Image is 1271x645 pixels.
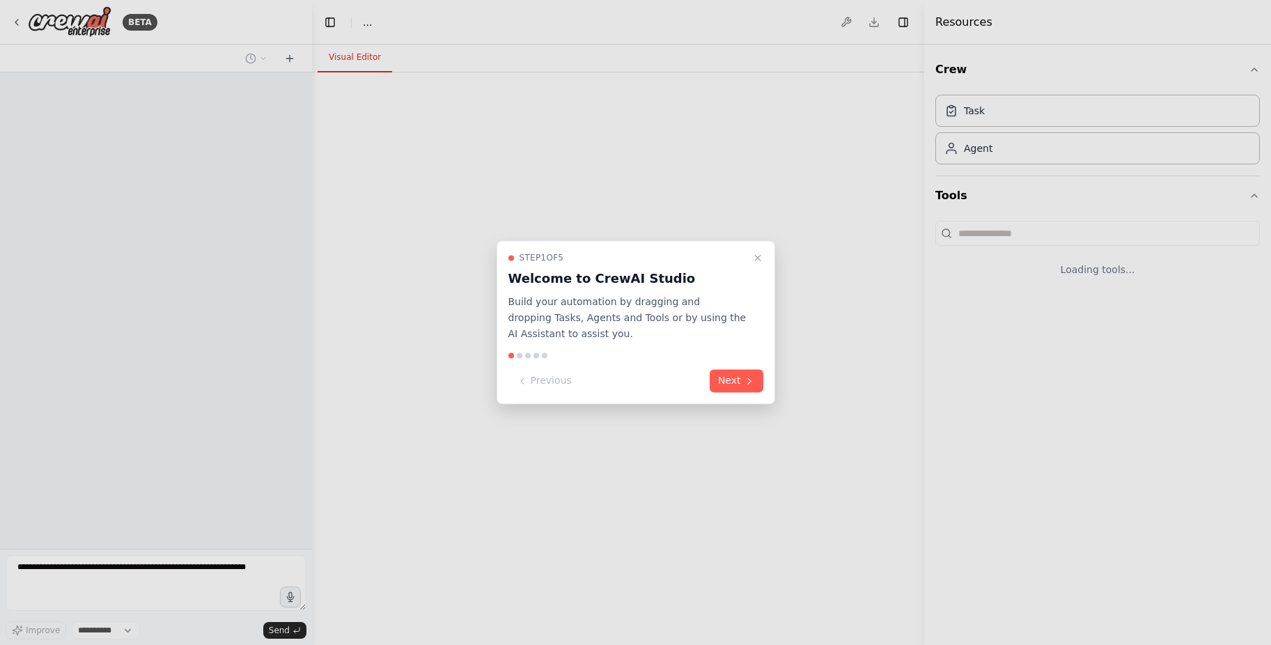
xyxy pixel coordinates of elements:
[508,269,747,288] h3: Welcome to CrewAI Studio
[508,370,580,393] button: Previous
[710,370,763,393] button: Next
[508,294,747,341] p: Build your automation by dragging and dropping Tasks, Agents and Tools or by using the AI Assista...
[520,252,564,263] span: Step 1 of 5
[749,249,766,266] button: Close walkthrough
[320,13,340,32] button: Hide left sidebar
